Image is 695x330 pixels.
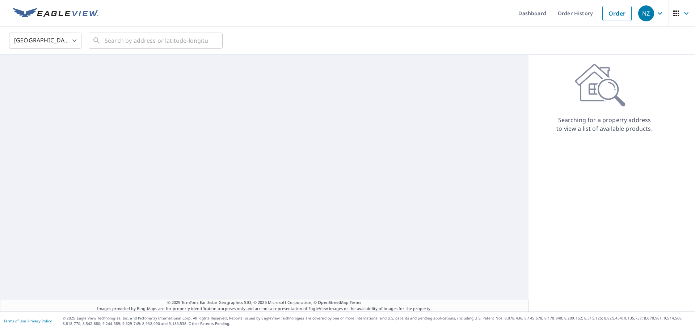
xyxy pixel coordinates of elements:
[13,8,98,19] img: EV Logo
[105,30,208,51] input: Search by address or latitude-longitude
[638,5,654,21] div: NZ
[4,319,52,323] p: |
[63,316,691,326] p: © 2025 Eagle View Technologies, Inc. and Pictometry International Corp. All Rights Reserved. Repo...
[556,116,653,133] p: Searching for a property address to view a list of available products.
[4,318,26,323] a: Terms of Use
[602,6,632,21] a: Order
[350,300,362,305] a: Terms
[9,30,81,51] div: [GEOGRAPHIC_DATA]
[318,300,348,305] a: OpenStreetMap
[167,300,362,306] span: © 2025 TomTom, Earthstar Geographics SIO, © 2025 Microsoft Corporation, ©
[28,318,52,323] a: Privacy Policy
